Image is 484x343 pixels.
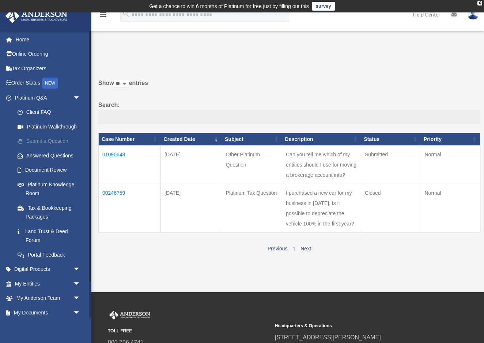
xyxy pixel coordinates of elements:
[10,134,91,149] a: Submit a Question
[149,2,309,11] div: Get a chance to win 6 months of Platinum for free just by filling out this
[268,246,287,251] a: Previous
[99,133,161,145] th: Case Number: activate to sort column ascending
[114,80,129,88] select: Showentries
[421,145,480,184] td: Normal
[421,184,480,233] td: Normal
[275,322,437,330] small: Headquarters & Operations
[73,276,88,291] span: arrow_drop_down
[477,1,482,5] div: close
[98,78,480,96] label: Show entries
[5,305,91,320] a: My Documentsarrow_drop_down
[300,246,311,251] a: Next
[10,224,91,247] a: Land Trust & Deed Forum
[122,10,130,18] i: search
[361,184,421,233] td: Closed
[99,10,107,19] i: menu
[3,9,69,23] img: Anderson Advisors Platinum Portal
[73,262,88,277] span: arrow_drop_down
[10,105,91,120] a: Client FAQ
[222,133,282,145] th: Subject: activate to sort column ascending
[10,177,91,201] a: Platinum Knowledge Room
[222,145,282,184] td: Other Platinum Question
[312,2,335,11] a: survey
[5,90,91,105] a: Platinum Q&Aarrow_drop_down
[282,184,361,233] td: I purchased a new car for my business in [DATE]. Is it possible to depreciate the vehicle 100% in...
[468,9,479,20] img: User Pic
[108,310,152,320] img: Anderson Advisors Platinum Portal
[282,133,361,145] th: Description: activate to sort column ascending
[99,13,107,19] a: menu
[161,133,222,145] th: Created Date: activate to sort column ascending
[161,145,222,184] td: [DATE]
[42,78,58,89] div: NEW
[98,110,480,124] input: Search:
[361,133,421,145] th: Status: activate to sort column ascending
[10,247,91,262] a: Portal Feedback
[5,262,91,277] a: Digital Productsarrow_drop_down
[73,90,88,105] span: arrow_drop_down
[5,76,91,91] a: Order StatusNEW
[10,148,88,163] a: Answered Questions
[161,184,222,233] td: [DATE]
[99,184,161,233] td: 00246759
[73,291,88,306] span: arrow_drop_down
[5,276,91,291] a: My Entitiesarrow_drop_down
[73,305,88,320] span: arrow_drop_down
[10,201,91,224] a: Tax & Bookkeeping Packages
[5,61,91,76] a: Tax Organizers
[108,327,270,335] small: TOLL FREE
[275,334,381,340] a: [STREET_ADDRESS][PERSON_NAME]
[222,184,282,233] td: Platinum Tax Question
[5,32,91,47] a: Home
[361,145,421,184] td: Submitted
[98,100,480,124] label: Search:
[5,47,91,61] a: Online Ordering
[421,133,480,145] th: Priority: activate to sort column ascending
[282,145,361,184] td: Can you tell me which of my entities should I use for moving a brokerage account into?
[292,246,295,251] a: 1
[5,291,91,306] a: My Anderson Teamarrow_drop_down
[99,145,161,184] td: 01090648
[10,163,91,178] a: Document Review
[10,119,91,134] a: Platinum Walkthrough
